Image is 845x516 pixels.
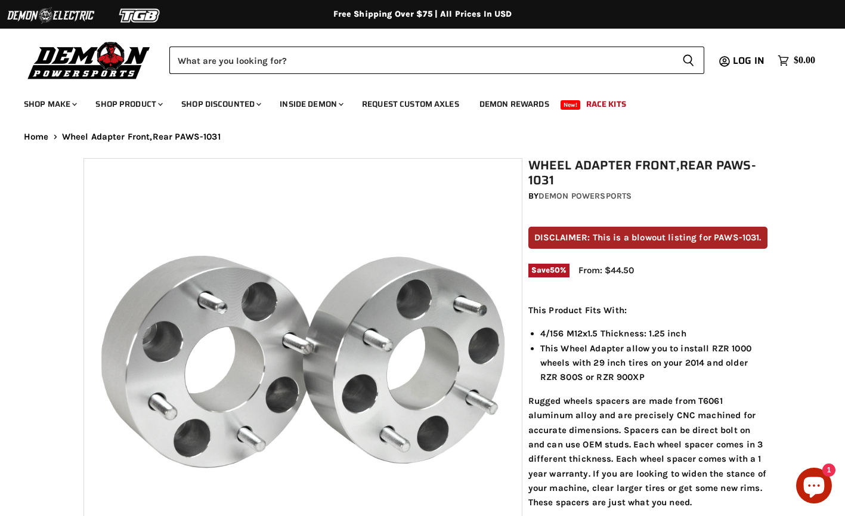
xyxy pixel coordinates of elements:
div: Rugged wheels spacers are made from T6061 aluminum alloy and are precisely CNC machined for accur... [528,303,767,510]
a: Demon Rewards [471,92,558,116]
img: TGB Logo 2 [95,4,185,27]
span: Wheel Adapter Front,Rear PAWS-1031 [62,132,221,142]
span: New! [561,100,581,110]
span: Save % [528,264,569,277]
inbox-online-store-chat: Shopify online store chat [793,468,835,506]
ul: Main menu [15,87,812,116]
a: Demon Powersports [538,191,632,201]
li: This Wheel Adapter allow you to install RZR 1000 wheels with 29 inch tires on your 2014 and older... [540,341,767,385]
a: Shop Product [86,92,170,116]
img: Demon Powersports [24,39,154,81]
input: Search [169,47,673,74]
a: Request Custom Axles [353,92,468,116]
a: Log in [728,55,772,66]
button: Search [673,47,704,74]
a: Shop Discounted [172,92,268,116]
span: From: $44.50 [578,265,634,276]
span: 50 [550,265,560,274]
span: $0.00 [794,55,815,66]
img: Demon Electric Logo 2 [6,4,95,27]
a: $0.00 [772,52,821,69]
span: Log in [733,53,764,68]
form: Product [169,47,704,74]
div: by [528,190,767,203]
h1: Wheel Adapter Front,Rear PAWS-1031 [528,158,767,188]
a: Inside Demon [271,92,351,116]
p: DISCLAIMER: This is a blowout listing for PAWS-1031. [528,227,767,249]
a: Race Kits [577,92,635,116]
p: This Product Fits With: [528,303,767,317]
a: Home [24,132,49,142]
a: Shop Make [15,92,84,116]
li: 4/156 M12x1.5 Thickness: 1.25 inch [540,326,767,341]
